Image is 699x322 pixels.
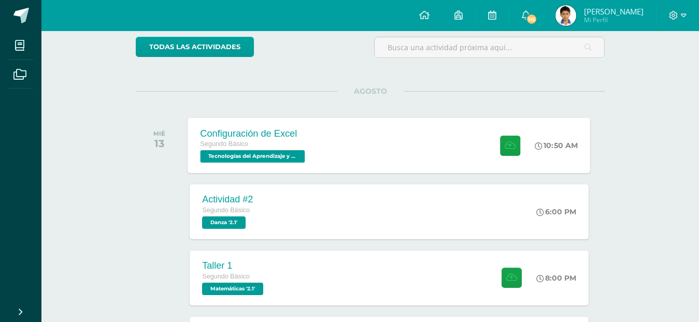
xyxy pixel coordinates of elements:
span: AGOSTO [337,86,404,96]
span: Segundo Básico [202,207,250,214]
div: 6:00 PM [536,207,576,216]
input: Busca una actividad próxima aquí... [375,37,604,57]
span: Tecnologías del Aprendizaje y la Comunicación '2.1' [201,150,305,163]
div: Taller 1 [202,260,266,271]
div: MIÉ [153,130,165,137]
div: 10:50 AM [535,141,578,150]
span: Mi Perfil [584,16,644,24]
span: Segundo Básico [202,273,250,280]
span: Danza '2.1' [202,216,246,229]
span: Matemáticas '2.1' [202,283,263,295]
div: 13 [153,137,165,150]
div: Actividad #2 [202,194,253,205]
span: Segundo Básico [201,140,249,148]
span: [PERSON_NAME] [584,6,644,17]
div: Configuración de Excel [201,128,308,139]
img: f9dad6d67f158bb151cb1b1204d971af.png [555,5,576,26]
div: 8:00 PM [536,273,576,283]
span: 115 [526,13,537,25]
a: todas las Actividades [136,37,254,57]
